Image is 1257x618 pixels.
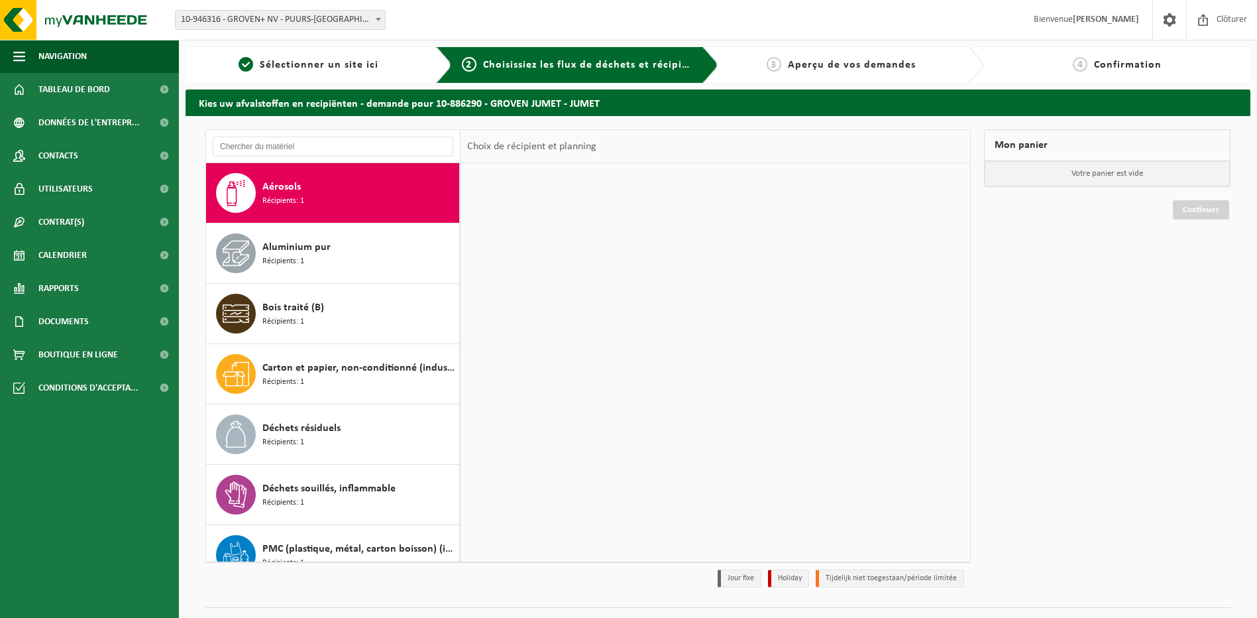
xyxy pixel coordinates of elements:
span: Conditions d'accepta... [38,371,138,404]
span: PMC (plastique, métal, carton boisson) (industriel) [262,541,456,557]
li: Holiday [768,570,809,587]
a: 1Sélectionner un site ici [192,57,425,73]
span: Aérosols [262,179,301,195]
p: Votre panier est vide [985,161,1230,186]
button: Aérosols Récipients: 1 [206,163,460,223]
span: Rapports [38,272,79,305]
button: Aluminium pur Récipients: 1 [206,223,460,284]
span: 4 [1073,57,1087,72]
span: Données de l'entrepr... [38,106,140,139]
span: Calendrier [38,239,87,272]
span: Aperçu de vos demandes [788,60,916,70]
span: Récipients: 1 [262,557,304,570]
li: Tijdelijk niet toegestaan/période limitée [816,570,964,587]
span: Confirmation [1094,60,1162,70]
span: Contacts [38,139,78,172]
span: Choisissiez les flux de déchets et récipients [483,60,704,70]
h2: Kies uw afvalstoffen en recipiënten - demande pour 10-886290 - GROVEN JUMET - JUMET [186,90,1250,115]
span: 10-946316 - GROVEN+ NV - PUURS-SINT-AMANDS [175,10,386,30]
span: Carton et papier, non-conditionné (industriel) [262,360,456,376]
li: Jour fixe [718,570,761,587]
span: Récipients: 1 [262,497,304,509]
span: 10-946316 - GROVEN+ NV - PUURS-SINT-AMANDS [176,11,385,29]
span: 2 [462,57,476,72]
span: Récipients: 1 [262,195,304,208]
span: Navigation [38,40,87,73]
span: Récipients: 1 [262,376,304,389]
input: Chercher du matériel [213,137,453,156]
button: Bois traité (B) Récipients: 1 [206,284,460,344]
span: Déchets résiduels [262,420,341,436]
span: Utilisateurs [38,172,93,206]
button: Carton et papier, non-conditionné (industriel) Récipients: 1 [206,344,460,404]
a: Continuer [1173,200,1229,219]
span: Récipients: 1 [262,255,304,268]
strong: [PERSON_NAME] [1073,15,1139,25]
div: Mon panier [984,129,1230,161]
span: Aluminium pur [262,239,331,255]
div: Choix de récipient et planning [461,130,603,163]
span: 3 [767,57,781,72]
span: Contrat(s) [38,206,84,239]
span: Tableau de bord [38,73,110,106]
span: Boutique en ligne [38,338,118,371]
span: Récipients: 1 [262,316,304,328]
button: Déchets résiduels Récipients: 1 [206,404,460,465]
span: Récipients: 1 [262,436,304,449]
span: Sélectionner un site ici [260,60,378,70]
span: Documents [38,305,89,338]
button: PMC (plastique, métal, carton boisson) (industriel) Récipients: 1 [206,525,460,586]
span: Déchets souillés, inflammable [262,481,396,497]
span: Bois traité (B) [262,300,324,316]
span: 1 [239,57,253,72]
button: Déchets souillés, inflammable Récipients: 1 [206,465,460,525]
